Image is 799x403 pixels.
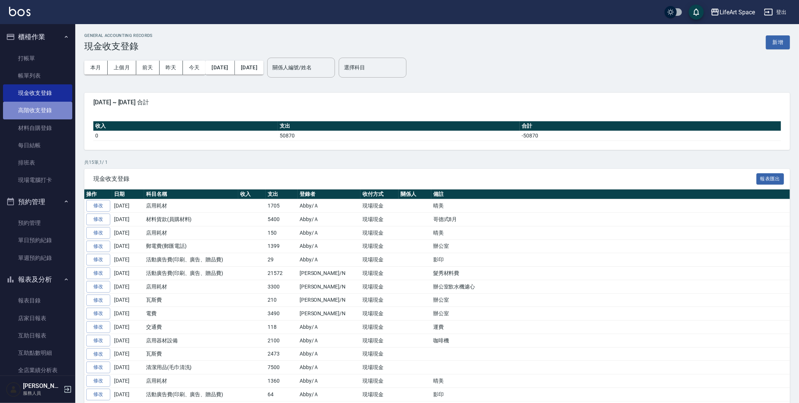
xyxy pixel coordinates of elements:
td: 現場現金 [361,334,399,347]
th: 收入 [93,121,278,131]
a: 修改 [86,295,110,306]
a: 現金收支登錄 [3,84,72,102]
td: 店用耗材 [144,374,238,388]
button: 今天 [183,61,206,75]
td: 5400 [266,213,298,226]
a: 修改 [86,200,110,212]
th: 收付方式 [361,189,399,199]
td: 晴美 [431,374,790,388]
td: 辦公室 [431,293,790,307]
td: 辦公室 [431,307,790,321]
td: 髮秀材料費 [431,267,790,280]
td: 晴美 [431,199,790,213]
td: Abby/Ａ [298,388,361,401]
th: 科目名稱 [144,189,238,199]
a: 全店業績分析表 [3,362,72,379]
a: 預約管理 [3,214,72,232]
td: [DATE] [112,361,144,374]
a: 修改 [86,267,110,279]
td: 電費 [144,307,238,321]
td: 3490 [266,307,298,321]
a: 修改 [86,335,110,347]
td: 210 [266,293,298,307]
td: 現場現金 [361,253,399,267]
td: Abby/Ａ [298,361,361,374]
td: 影印 [431,253,790,267]
td: [DATE] [112,240,144,253]
td: [DATE] [112,199,144,213]
th: 備註 [431,189,790,199]
h3: 現金收支登錄 [84,41,153,52]
a: 修改 [86,308,110,319]
td: 現場現金 [361,374,399,388]
td: 晴美 [431,226,790,240]
td: 咖啡機 [431,334,790,347]
td: [DATE] [112,226,144,240]
td: 現場現金 [361,307,399,321]
td: [DATE] [112,267,144,280]
td: 現場現金 [361,267,399,280]
a: 修改 [86,375,110,387]
button: 櫃檯作業 [3,27,72,47]
td: 現場現金 [361,321,399,334]
h5: [PERSON_NAME] [23,382,61,390]
th: 支出 [278,121,520,131]
a: 單日預約紀錄 [3,232,72,249]
span: [DATE] ~ [DATE] 合計 [93,99,781,106]
td: [PERSON_NAME]/N [298,267,361,280]
a: 修改 [86,254,110,266]
td: 現場現金 [361,347,399,361]
td: 150 [266,226,298,240]
td: 0 [93,131,278,140]
a: 單週預約紀錄 [3,249,72,267]
span: 現金收支登錄 [93,175,756,183]
a: 修改 [86,241,110,252]
td: 材料貨款(員購材料) [144,213,238,226]
button: 報表匯出 [756,173,784,185]
td: [PERSON_NAME]/N [298,307,361,321]
a: 修改 [86,362,110,373]
td: 1360 [266,374,298,388]
td: [DATE] [112,388,144,401]
a: 帳單列表 [3,67,72,84]
td: Abby/Ａ [298,240,361,253]
td: 118 [266,321,298,334]
td: 店用器材設備 [144,334,238,347]
a: 互助日報表 [3,327,72,344]
td: 21572 [266,267,298,280]
a: 修改 [86,214,110,225]
div: LifeArt Space [720,8,755,17]
td: 活動廣告費(印刷、廣告、贈品費) [144,388,238,401]
td: 店用耗材 [144,280,238,293]
a: 修改 [86,389,110,400]
button: 上個月 [108,61,136,75]
td: 瓦斯費 [144,347,238,361]
img: Logo [9,7,30,16]
td: 清潔用品(毛巾清洗) [144,361,238,374]
td: 現場現金 [361,240,399,253]
th: 關係人 [399,189,431,199]
td: 哥德式8月 [431,213,790,226]
td: [DATE] [112,213,144,226]
td: [PERSON_NAME]/N [298,280,361,293]
button: 本月 [84,61,108,75]
td: 交通費 [144,321,238,334]
td: 店用耗材 [144,199,238,213]
button: 昨天 [160,61,183,75]
a: 修改 [86,321,110,333]
td: 7500 [266,361,298,374]
td: 64 [266,388,298,401]
td: 現場現金 [361,280,399,293]
td: 現場現金 [361,388,399,401]
td: 活動廣告費(印刷、廣告、贈品費) [144,267,238,280]
td: Abby/Ａ [298,253,361,267]
a: 修改 [86,348,110,360]
button: 登出 [761,5,790,19]
a: 打帳單 [3,50,72,67]
td: 瓦斯費 [144,293,238,307]
td: Abby/Ａ [298,321,361,334]
a: 報表匯出 [756,175,784,182]
p: 共 15 筆, 1 / 1 [84,159,790,166]
td: 辦公室 [431,240,790,253]
a: 現場電腦打卡 [3,171,72,189]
